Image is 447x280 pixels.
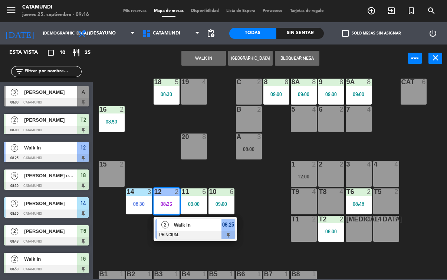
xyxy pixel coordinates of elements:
span: 2 [11,116,18,124]
span: check_box_outline_blank [342,30,349,37]
div: Catamundi [22,4,89,11]
i: add_circle_outline [367,6,376,15]
span: pending_actions [206,29,215,38]
span: T6 [80,227,86,235]
div: 09:00 [208,201,234,207]
div: 1 [202,271,207,277]
div: T6 [346,188,347,195]
div: 09:00 [263,92,289,97]
div: B6 [237,271,237,277]
div: 6 [202,188,207,195]
i: search [427,6,436,15]
i: close [431,53,440,62]
span: RESERVAR MESA [361,4,381,17]
div: B1 [99,271,100,277]
span: Desayuno [90,31,116,36]
div: 2 [257,79,262,85]
div: 1 [285,271,289,277]
div: Sin sentar [276,28,324,39]
div: 8 [312,79,316,85]
div: 2 [120,106,124,113]
button: Bloquear Mesa [275,51,319,66]
div: 2 [120,161,124,168]
div: 09:00 [291,92,317,97]
div: 3 [147,188,152,195]
span: 14 [80,199,86,208]
div: 09:00 [318,92,344,97]
div: 09:00 [346,92,372,97]
div: 8A [292,79,292,85]
span: Lista de Espera [223,9,259,13]
button: power_input [408,53,422,64]
div: 2 [312,161,316,168]
div: 4 [202,79,207,85]
span: Catamundi [153,31,180,36]
div: 4 [367,106,371,113]
span: A [82,88,85,96]
div: 09:00 [181,201,207,207]
span: T2 [80,115,86,124]
button: [GEOGRAPHIC_DATA] [228,51,273,66]
div: T1 [292,216,292,223]
div: 9A [346,79,347,85]
span: 10 [59,49,65,57]
div: 8 [285,79,289,85]
div: 4 [312,106,316,113]
div: 2 [339,216,344,223]
div: 1 [257,271,262,277]
div: 08:30 [154,92,180,97]
div: 08:50 [99,119,125,124]
span: Disponibilidad [187,9,223,13]
div: 1 [230,271,234,277]
div: 16 [99,106,100,113]
span: Mapa de mesas [150,9,187,13]
i: power_settings_new [428,29,437,38]
i: exit_to_app [387,6,396,15]
span: Reserva especial [401,4,421,17]
div: B8 [292,271,292,277]
div: 5 [175,79,179,85]
span: 12 [80,143,86,152]
div: B [237,106,237,113]
i: crop_square [46,48,55,57]
i: arrow_drop_down [63,29,72,38]
div: 4 [312,188,316,195]
div: 08:00 [318,229,344,234]
span: Mis reservas [119,9,150,13]
input: Filtrar por nombre... [24,67,81,76]
div: 2 [312,216,316,223]
div: 8 [339,79,344,85]
div: 4 [339,188,344,195]
span: 08:25 [222,220,234,229]
i: restaurant [72,48,80,57]
span: [PERSON_NAME] [24,200,77,207]
div: 2 [367,188,371,195]
span: [PERSON_NAME] [24,116,77,124]
span: [PERSON_NAME] [24,227,77,235]
span: Walk In [24,255,77,263]
div: 4 [367,161,371,168]
div: 1 [312,271,316,277]
div: 6 [422,79,426,85]
div: 5 [292,106,292,113]
div: 1 [147,271,152,277]
span: 35 [85,49,91,57]
div: 08:30 [126,201,152,207]
div: 3 [346,161,347,168]
div: Esta vista [4,48,53,57]
div: T9 [292,188,292,195]
div: 1 [292,161,292,168]
span: WALK IN [381,4,401,17]
span: BUSCAR [421,4,441,17]
div: 2 [175,188,179,195]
